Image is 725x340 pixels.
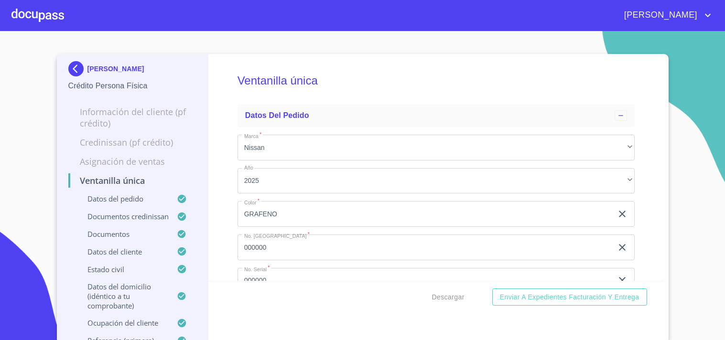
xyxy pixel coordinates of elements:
button: account of current user [617,8,714,23]
button: clear input [617,275,628,286]
p: Datos del domicilio (idéntico a tu comprobante) [68,282,177,310]
p: Ocupación del Cliente [68,318,177,328]
span: Enviar a Expedientes Facturación y Entrega [500,291,639,303]
p: Documentos CrediNissan [68,212,177,221]
p: Datos del pedido [68,194,177,203]
p: Asignación de Ventas [68,156,197,167]
div: [PERSON_NAME] [68,61,197,80]
h5: Ventanilla única [238,61,635,100]
p: Credinissan (PF crédito) [68,137,197,148]
p: Información del cliente (PF crédito) [68,106,197,129]
div: Nissan [238,135,635,160]
span: Descargar [432,291,465,303]
span: Datos del pedido [245,111,309,119]
button: clear input [617,242,628,253]
p: Crédito Persona Física [68,80,197,92]
div: Datos del pedido [238,104,635,127]
img: Docupass spot blue [68,61,87,76]
p: Datos del cliente [68,247,177,256]
p: Estado civil [68,265,177,274]
div: 2025 [238,168,635,194]
p: [PERSON_NAME] [87,65,144,73]
button: Descargar [428,288,468,306]
span: [PERSON_NAME] [617,8,702,23]
p: Ventanilla única [68,175,197,186]
p: Documentos [68,229,177,239]
button: Enviar a Expedientes Facturación y Entrega [492,288,647,306]
button: clear input [617,208,628,220]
